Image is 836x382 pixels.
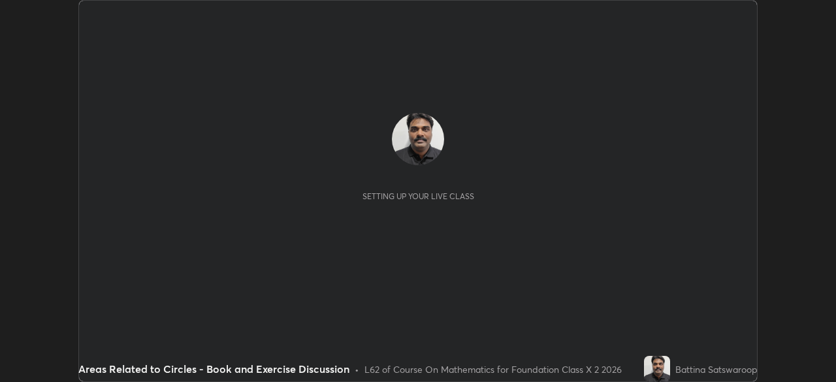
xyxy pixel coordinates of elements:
[392,113,444,165] img: 4cf12101a0e0426b840631261d4855fe.jpg
[364,362,622,376] div: L62 of Course On Mathematics for Foundation Class X 2 2026
[675,362,758,376] div: Battina Satswaroop
[644,356,670,382] img: 4cf12101a0e0426b840631261d4855fe.jpg
[355,362,359,376] div: •
[78,361,349,377] div: Areas Related to Circles - Book and Exercise Discussion
[362,191,474,201] div: Setting up your live class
